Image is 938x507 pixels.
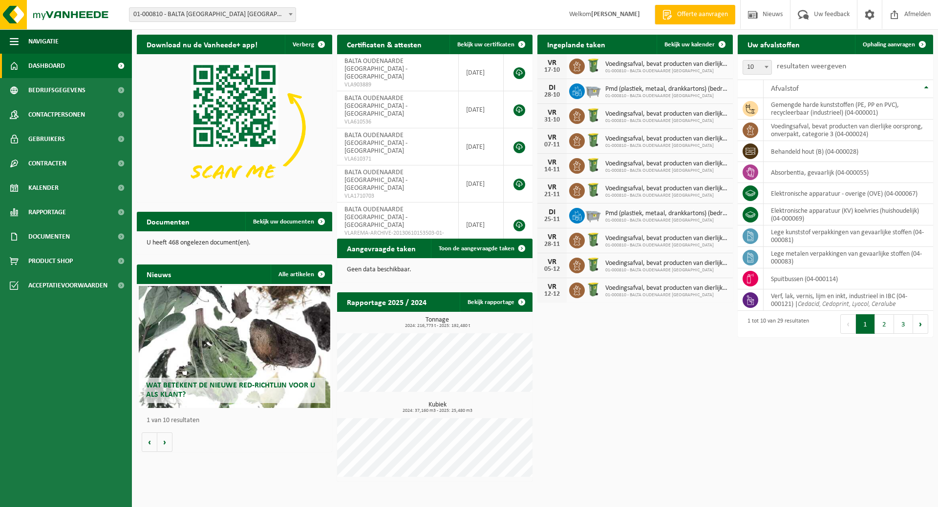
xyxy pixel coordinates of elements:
a: Ophaling aanvragen [855,35,932,54]
div: 21-11 [542,191,562,198]
span: Kalender [28,176,59,200]
span: Pmd (plastiek, metaal, drankkartons) (bedrijven) [605,85,728,93]
span: Pmd (plastiek, metaal, drankkartons) (bedrijven) [605,210,728,218]
span: Product Shop [28,249,73,273]
span: Voedingsafval, bevat producten van dierlijke oorsprong, onverpakt, categorie 3 [605,185,728,193]
span: Wat betekent de nieuwe RED-richtlijn voor u als klant? [146,382,315,399]
span: 10 [743,61,771,74]
span: BALTA OUDENAARDE [GEOGRAPHIC_DATA] - [GEOGRAPHIC_DATA] [344,169,407,192]
a: Bekijk uw certificaten [449,35,532,54]
td: voedingsafval, bevat producten van dierlijke oorsprong, onverpakt, categorie 3 (04-000024) [764,120,933,141]
span: Verberg [293,41,314,48]
span: Bekijk uw documenten [253,219,314,225]
span: Bekijk uw certificaten [457,41,514,48]
img: Download de VHEPlus App [137,54,332,201]
button: Previous [840,314,856,334]
span: 01-000810 - BALTA OUDENAARDE [GEOGRAPHIC_DATA] [605,243,728,248]
button: Volgende [157,432,172,452]
span: 01-000810 - BALTA OUDENAARDE [GEOGRAPHIC_DATA] [605,143,728,149]
span: 01-000810 - BALTA OUDENAARDE [GEOGRAPHIC_DATA] [605,168,728,174]
button: 1 [856,314,875,334]
span: Contracten [28,151,66,176]
a: Wat betekent de nieuwe RED-richtlijn voor u als klant? [139,286,330,408]
div: VR [542,183,562,191]
span: 01-000810 - BALTA OUDENAARDE NV - OUDENAARDE [129,7,296,22]
img: WB-0240-HPE-GN-50 [585,231,601,248]
span: Voedingsafval, bevat producten van dierlijke oorsprong, onverpakt, categorie 3 [605,61,728,68]
span: VLAREMA-ARCHIVE-20130610153503-01-000810 [344,229,451,245]
div: VR [542,283,562,291]
strong: [PERSON_NAME] [591,11,640,18]
img: WB-0240-HPE-GN-50 [585,57,601,74]
span: 01-000810 - BALTA OUDENAARDE [GEOGRAPHIC_DATA] [605,218,728,223]
span: 01-000810 - BALTA OUDENAARDE [GEOGRAPHIC_DATA] [605,292,728,298]
img: WB-2500-GAL-GY-01 [585,82,601,99]
div: 28-10 [542,92,562,99]
div: DI [542,208,562,216]
img: WB-0240-HPE-GN-50 [585,256,601,273]
div: VR [542,59,562,67]
img: WB-0240-HPE-GN-50 [585,157,601,173]
td: absorbentia, gevaarlijk (04-000055) [764,162,933,183]
span: 01-000810 - BALTA OUDENAARDE [GEOGRAPHIC_DATA] [605,93,728,99]
span: Dashboard [28,54,65,78]
p: 1 van 10 resultaten [147,417,327,424]
a: Toon de aangevraagde taken [431,239,532,258]
span: Afvalstof [771,85,799,93]
img: WB-2500-GAL-GY-01 [585,206,601,223]
h2: Rapportage 2025 / 2024 [337,292,436,311]
div: 14-11 [542,166,562,173]
button: 2 [875,314,894,334]
span: Voedingsafval, bevat producten van dierlijke oorsprong, onverpakt, categorie 3 [605,160,728,168]
span: 2024: 216,773 t - 2025: 192,480 t [342,324,533,328]
h2: Aangevraagde taken [337,239,426,258]
div: 28-11 [542,241,562,248]
span: 01-000810 - BALTA OUDENAARDE [GEOGRAPHIC_DATA] [605,118,728,124]
img: WB-0240-HPE-GN-50 [585,132,601,148]
td: spuitbussen (04-000114) [764,268,933,289]
span: Voedingsafval, bevat producten van dierlijke oorsprong, onverpakt, categorie 3 [605,135,728,143]
a: Alle artikelen [271,264,331,284]
td: gemengde harde kunststoffen (PE, PP en PVC), recycleerbaar (industrieel) (04-000001) [764,98,933,120]
span: Voedingsafval, bevat producten van dierlijke oorsprong, onverpakt, categorie 3 [605,235,728,243]
div: DI [542,84,562,92]
span: VLA1710703 [344,192,451,200]
div: 25-11 [542,216,562,223]
span: 01-000810 - BALTA OUDENAARDE [GEOGRAPHIC_DATA] [605,267,728,273]
div: 12-12 [542,291,562,298]
label: resultaten weergeven [777,62,846,70]
span: Documenten [28,224,70,249]
div: VR [542,159,562,166]
div: 31-10 [542,117,562,123]
img: WB-0240-HPE-GN-50 [585,182,601,198]
span: Voedingsafval, bevat producten van dierlijke oorsprong, onverpakt, categorie 3 [605,110,728,118]
span: Gebruikers [28,127,65,151]
p: U heeft 468 ongelezen document(en). [147,240,322,246]
span: Bedrijfsgegevens [28,78,85,102]
td: [DATE] [459,203,504,247]
div: 05-12 [542,266,562,273]
div: 17-10 [542,67,562,74]
td: elektronische apparatuur (KV) koelvries (huishoudelijk) (04-000069) [764,204,933,225]
span: Navigatie [28,29,59,54]
td: elektronische apparatuur - overige (OVE) (04-000067) [764,183,933,204]
i: Cedacid, Cedoprint, Lyocol, Ceralube [798,301,896,308]
h2: Documenten [137,212,199,231]
img: WB-0240-HPE-GN-50 [585,281,601,298]
a: Bekijk uw kalender [657,35,732,54]
span: Contactpersonen [28,102,85,127]
span: Offerte aanvragen [675,10,730,20]
div: 07-11 [542,142,562,148]
span: 2024: 37,160 m3 - 2025: 25,480 m3 [342,408,533,413]
td: behandeld hout (B) (04-000028) [764,141,933,162]
div: VR [542,258,562,266]
td: [DATE] [459,128,504,165]
div: 1 tot 10 van 29 resultaten [743,313,809,335]
span: BALTA OUDENAARDE [GEOGRAPHIC_DATA] - [GEOGRAPHIC_DATA] [344,58,407,81]
h2: Download nu de Vanheede+ app! [137,35,267,54]
div: VR [542,109,562,117]
h2: Certificaten & attesten [337,35,431,54]
button: Verberg [285,35,331,54]
h3: Kubiek [342,402,533,413]
div: VR [542,134,562,142]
